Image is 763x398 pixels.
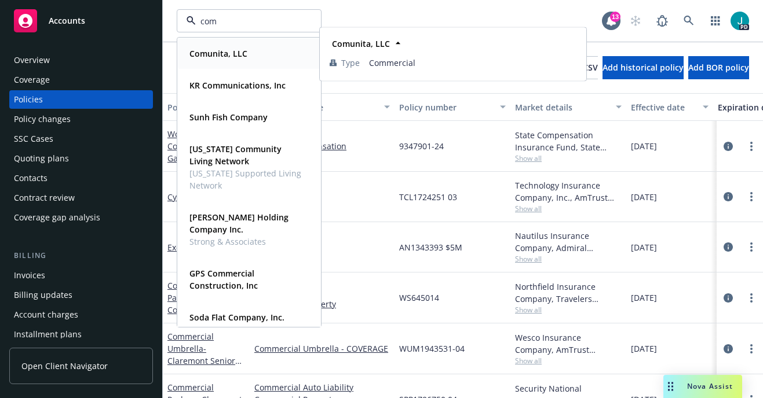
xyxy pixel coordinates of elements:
[49,16,85,25] span: Accounts
[515,305,622,315] span: Show all
[515,204,622,213] span: Show all
[14,110,71,128] div: Policy changes
[254,286,390,298] a: General Liability
[399,101,493,113] div: Policy number
[14,325,82,344] div: Installment plans
[395,93,510,121] button: Policy number
[744,240,758,254] a: more
[163,93,250,121] button: Policy details
[14,149,69,168] div: Quoting plans
[14,51,50,69] div: Overview
[14,169,48,187] div: Contacts
[254,140,390,152] a: Workers' Compensation
[399,241,462,253] span: AN1343393 $5M
[631,101,696,113] div: Effective date
[515,356,622,366] span: Show all
[9,325,153,344] a: Installment plans
[515,179,622,204] div: Technology Insurance Company, Inc., AmTrust Financial Services
[369,57,576,69] span: Commercial
[167,191,190,202] a: Cyber
[744,342,758,356] a: more
[14,90,43,109] div: Policies
[9,189,153,207] a: Contract review
[663,375,678,398] div: Drag to move
[721,240,735,254] a: circleInformation
[254,381,390,393] a: Commercial Auto Liability
[9,169,153,187] a: Contacts
[515,230,622,254] div: Nautilus Insurance Company, Admiral Insurance Group ([PERSON_NAME] Corporation), [GEOGRAPHIC_DATA]
[515,281,622,305] div: Northfield Insurance Company, Travelers Insurance, XPT Specialty
[721,190,735,204] a: circleInformation
[631,292,657,304] span: [DATE]
[631,342,657,355] span: [DATE]
[167,343,242,378] span: - Claremont Senior Apartments UMB
[631,191,657,203] span: [DATE]
[704,9,727,32] a: Switch app
[189,268,258,291] strong: GPS Commercial Construction, Inc
[651,9,674,32] a: Report a Bug
[21,360,108,372] span: Open Client Navigator
[254,191,390,203] a: Cyber Liability
[399,140,444,152] span: 9347901-24
[515,129,622,153] div: State Compensation Insurance Fund, State Compensation Insurance Fund (SCIF)
[332,38,390,49] strong: Comunita, LLC
[14,286,72,304] div: Billing updates
[167,331,235,378] a: Commercial Umbrella
[515,101,609,113] div: Market details
[744,291,758,305] a: more
[631,140,657,152] span: [DATE]
[626,93,713,121] button: Effective date
[721,139,735,153] a: circleInformation
[9,250,153,261] div: Billing
[515,331,622,356] div: Wesco Insurance Company, AmTrust Financial Services
[189,312,284,323] strong: Soda Flat Company, Inc.
[688,56,749,79] button: Add BOR policy
[688,62,749,73] span: Add BOR policy
[603,62,684,73] span: Add historical policy
[603,56,684,79] button: Add historical policy
[14,208,100,227] div: Coverage gap analysis
[14,130,53,148] div: SSC Cases
[189,80,286,91] strong: KR Communications, Inc
[9,305,153,324] a: Account charges
[515,254,622,264] span: Show all
[721,291,735,305] a: circleInformation
[9,130,153,148] a: SSC Cases
[196,15,298,27] input: Filter by keyword
[341,57,360,69] span: Type
[721,342,735,356] a: circleInformation
[399,191,457,203] span: TCL1724251 03
[9,286,153,304] a: Billing updates
[9,110,153,128] a: Policy changes
[167,141,231,176] span: - Garden View Apartments, LLC
[14,189,75,207] div: Contract review
[687,381,733,391] span: Nova Assist
[167,101,232,113] div: Policy details
[9,149,153,168] a: Quoting plans
[189,143,282,167] strong: [US_STATE] Community Living Network
[14,305,78,324] div: Account charges
[731,12,749,30] img: photo
[399,342,465,355] span: WUM1943531-04
[510,93,626,121] button: Market details
[744,190,758,204] a: more
[610,12,620,22] div: 13
[167,280,244,352] a: Commercial Package
[167,128,231,176] a: Workers' Compensation
[250,93,395,121] button: Lines of coverage
[515,153,622,163] span: Show all
[254,298,390,310] a: Commercial Property
[189,212,289,235] strong: [PERSON_NAME] Holding Company Inc.
[9,5,153,37] a: Accounts
[254,342,390,355] a: Commercial Umbrella - COVERAGE
[9,90,153,109] a: Policies
[14,266,45,285] div: Invoices
[663,375,742,398] button: Nova Assist
[399,292,439,304] span: WS645014
[9,266,153,285] a: Invoices
[14,71,50,89] div: Coverage
[189,167,306,191] span: [US_STATE] Supported Living Network
[744,139,758,153] a: more
[189,48,247,59] strong: Comunita, LLC
[624,9,647,32] a: Start snowing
